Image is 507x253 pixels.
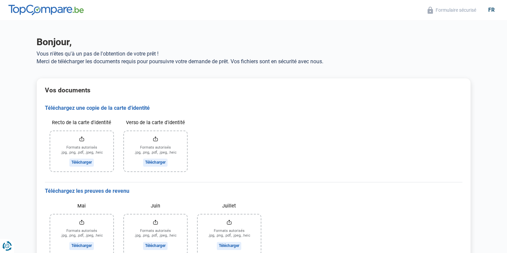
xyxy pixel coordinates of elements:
[8,5,84,15] img: TopCompare.be
[484,7,499,13] div: fr
[50,200,113,212] label: Mai
[45,86,462,94] h2: Vos documents
[37,58,471,65] p: Merci de télécharger les documents requis pour poursuivre votre demande de prêt. Vos fichiers son...
[45,188,462,195] h3: Téléchargez les preuves de revenu
[50,117,113,129] label: Recto de la carte d'identité
[426,6,478,14] button: Formulaire sécurisé
[37,51,471,57] p: Vous n'êtes qu'à un pas de l'obtention de votre prêt !
[37,36,471,48] h1: Bonjour,
[198,200,261,212] label: Juillet
[124,200,187,212] label: Juin
[45,105,462,112] h3: Téléchargez une copie de la carte d'identité
[124,117,187,129] label: Verso de la carte d'identité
